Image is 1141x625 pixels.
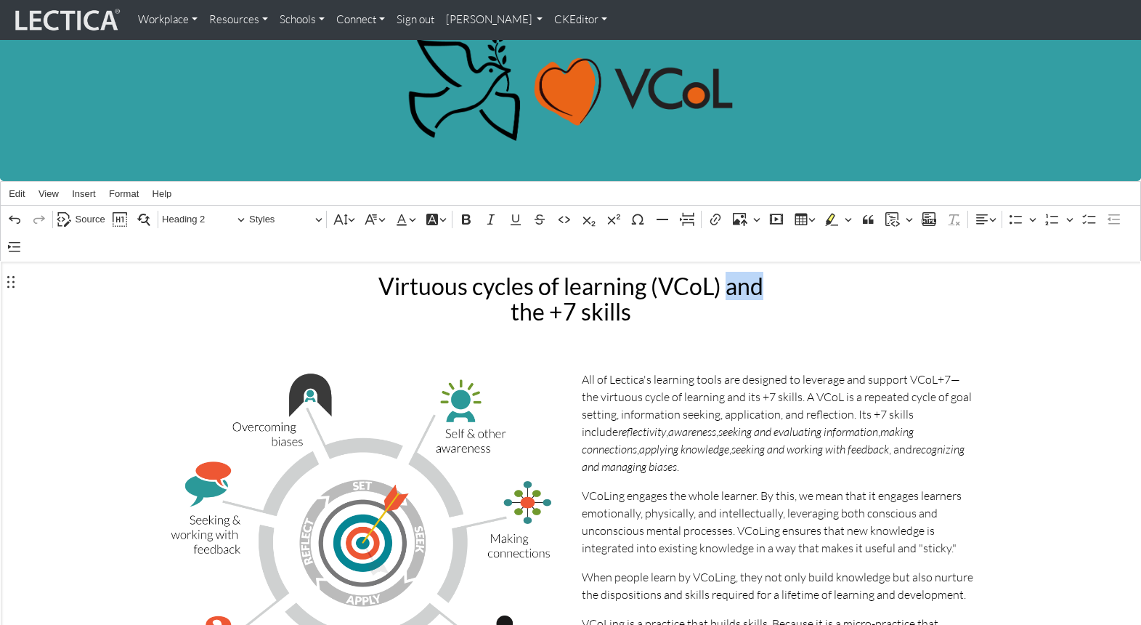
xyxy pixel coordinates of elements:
[718,424,878,439] i: seeking and evaluating information
[440,6,549,34] a: [PERSON_NAME]
[249,211,315,228] span: Styles
[668,424,716,439] i: awareness
[548,6,613,34] a: CKEditor
[731,442,889,456] i: seeking and working with feedback
[330,6,391,34] a: Connect
[248,209,323,231] button: Styles
[161,209,245,231] button: Heading 2, Heading
[162,211,237,228] span: Heading 2
[9,189,25,198] span: Edit
[1,206,1140,261] div: Editor toolbar
[56,209,105,231] button: Source
[12,31,1129,148] div: ⁠⁠⁠⁠⁠⁠⁠
[1,182,1140,206] div: Editor menu bar
[639,442,729,456] i: applying knowledge
[375,273,767,324] h2: Virtuous cycles of learning (VCoL) and the +7 skills
[582,442,965,474] i: recognizing and managing biases
[582,568,974,603] p: When people learn by VCoLing, they not only build knowledge but also nurture the dispositions and...
[582,487,974,557] p: VCoLing engages the whole learner. By this, we mean that it engages learners emotionally, physica...
[618,424,666,439] i: reflectivity
[274,6,330,34] a: Schools
[76,211,105,228] span: Source
[72,189,96,198] span: Insert
[132,6,203,34] a: Workplace
[582,371,974,475] p: All of Lectica's learning tools are designed to leverage and support VCoL+7—the virtuous cycle of...
[109,189,139,198] span: Format
[38,189,59,198] span: View
[12,7,121,34] img: lecticalive
[12,30,1129,160] div: Rich Text Editor. Editing area: main. Press ⌥0 for help.
[153,189,172,198] span: Help
[582,424,914,456] i: making connections
[203,6,274,34] a: Resources
[391,6,440,34] a: Sign out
